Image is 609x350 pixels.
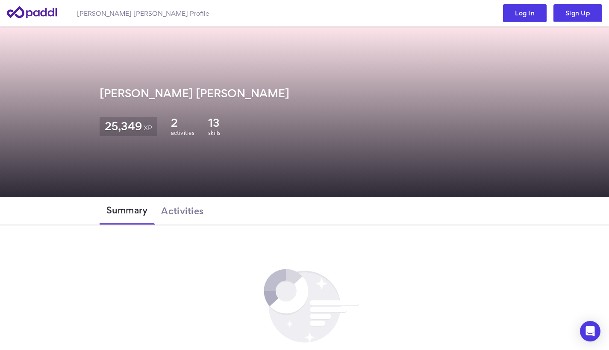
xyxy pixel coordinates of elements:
[171,117,178,129] span: 2
[208,130,221,136] span: skills
[208,117,220,129] span: 13
[503,4,547,22] a: Log In
[161,206,203,216] span: Activities
[580,321,600,341] div: Open Intercom Messenger
[105,122,142,130] span: 25,349
[77,9,209,18] h1: [PERSON_NAME] [PERSON_NAME] Profile
[144,125,152,130] small: XP
[553,4,602,22] a: Sign Up
[100,87,289,100] h1: [PERSON_NAME] [PERSON_NAME]
[171,130,194,136] span: activities
[100,197,510,225] div: tabs
[106,205,148,215] span: Summary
